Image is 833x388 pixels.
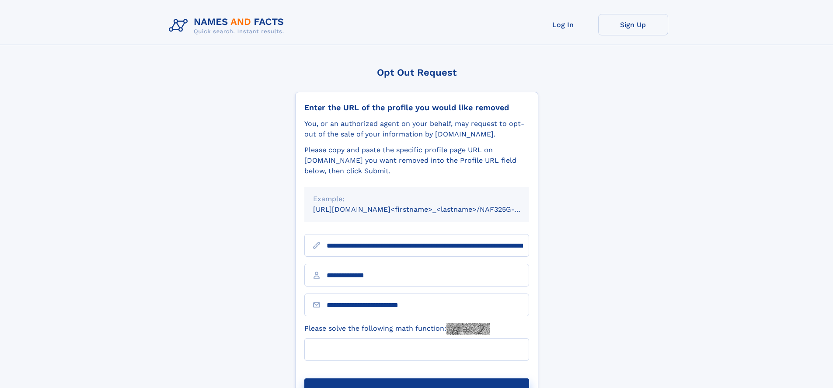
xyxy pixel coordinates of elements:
[313,205,546,213] small: [URL][DOMAIN_NAME]<firstname>_<lastname>/NAF325G-xxxxxxxx
[313,194,520,204] div: Example:
[598,14,668,35] a: Sign Up
[304,145,529,176] div: Please copy and paste the specific profile page URL on [DOMAIN_NAME] you want removed into the Pr...
[304,119,529,140] div: You, or an authorized agent on your behalf, may request to opt-out of the sale of your informatio...
[295,67,538,78] div: Opt Out Request
[304,103,529,112] div: Enter the URL of the profile you would like removed
[304,323,490,335] label: Please solve the following math function:
[528,14,598,35] a: Log In
[165,14,291,38] img: Logo Names and Facts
